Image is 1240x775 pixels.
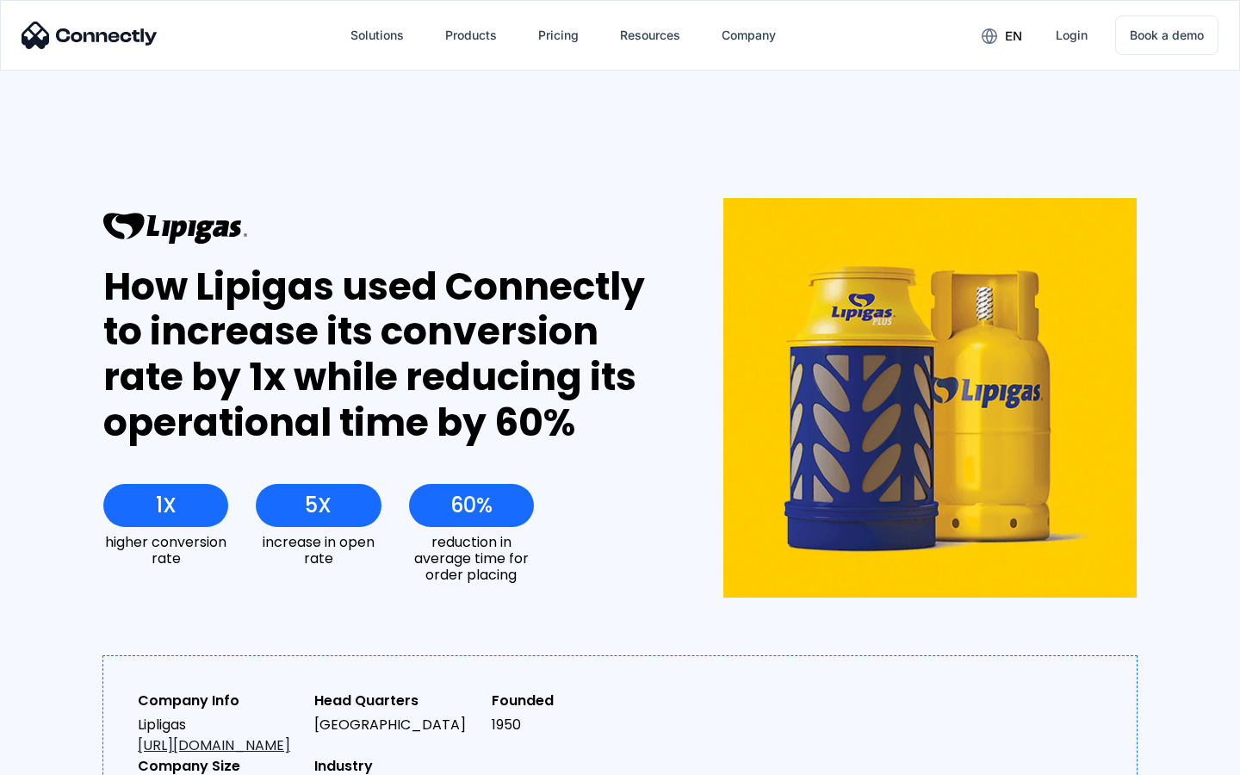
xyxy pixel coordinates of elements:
div: [GEOGRAPHIC_DATA] [314,715,477,735]
div: Company Info [138,691,301,711]
div: Login [1056,23,1088,47]
div: 5X [305,493,332,518]
div: higher conversion rate [103,534,228,567]
div: Lipligas [138,715,301,756]
div: Products [445,23,497,47]
a: Book a demo [1115,15,1218,55]
div: 1X [156,493,177,518]
div: Head Quarters [314,691,477,711]
a: Pricing [524,15,592,56]
div: 60% [450,493,493,518]
div: Resources [620,23,680,47]
img: Connectly Logo [22,22,158,49]
div: Founded [492,691,654,711]
div: 1950 [492,715,654,735]
div: Pricing [538,23,579,47]
div: increase in open rate [256,534,381,567]
div: Company [722,23,776,47]
div: en [1005,24,1022,48]
a: [URL][DOMAIN_NAME] [138,735,290,755]
div: reduction in average time for order placing [409,534,534,584]
a: Login [1042,15,1101,56]
div: Solutions [350,23,404,47]
div: How Lipigas used Connectly to increase its conversion rate by 1x while reducing its operational t... [103,264,660,446]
